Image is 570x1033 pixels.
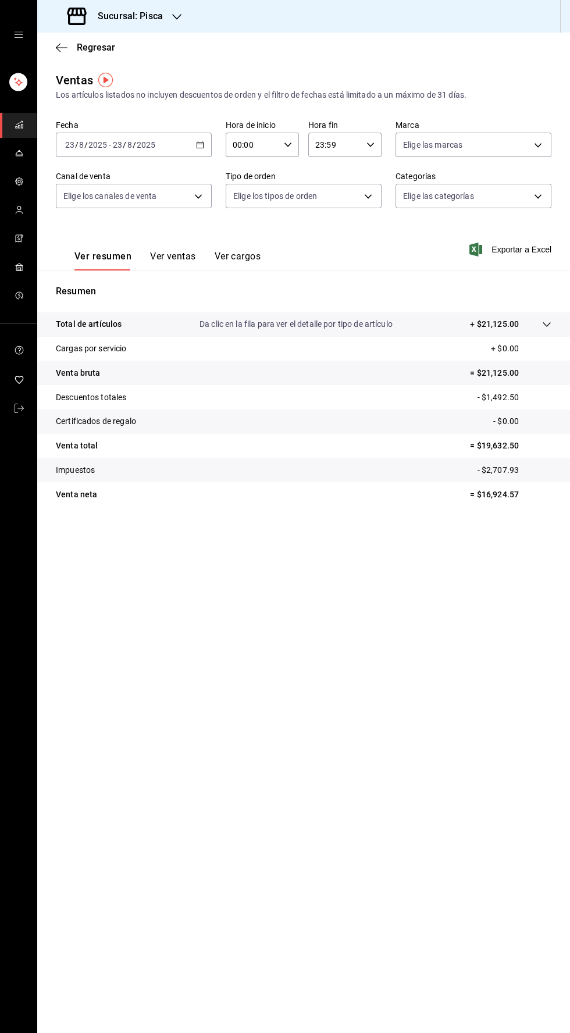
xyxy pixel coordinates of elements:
[136,140,156,149] input: ----
[470,490,519,499] font: = $16,924.57
[56,120,79,130] font: Fecha
[56,393,126,402] font: Descuentos totales
[56,172,111,181] font: Canal de venta
[470,441,519,450] font: = $19,632.50
[127,140,133,149] input: --
[74,251,131,262] font: Ver resumen
[63,191,156,201] font: Elige los canales de venta
[109,140,111,149] font: -
[56,286,96,297] font: Resumen
[56,90,466,99] font: Los artículos listados no incluyen descuentos de orden y el filtro de fechas está limitado a un m...
[98,10,163,22] font: Sucursal: Pisca
[56,441,98,450] font: Venta total
[88,140,108,149] input: ----
[112,140,123,149] input: --
[491,344,519,353] font: + $0.00
[56,319,122,329] font: Total de artículos
[56,42,115,53] button: Regresar
[308,120,338,130] font: Hora fin
[470,319,519,329] font: + $21,125.00
[123,140,126,149] font: /
[56,465,95,475] font: Impuestos
[396,172,436,181] font: Categorías
[199,319,393,329] font: Da clic en la fila para ver el detalle por tipo de artículo
[403,140,462,149] font: Elige las marcas
[150,251,196,262] font: Ver ventas
[470,368,519,377] font: = $21,125.00
[75,140,79,149] font: /
[65,140,75,149] input: --
[56,368,100,377] font: Venta bruta
[77,42,115,53] font: Regresar
[396,120,419,130] font: Marca
[14,30,23,40] button: cajón abierto
[478,465,519,475] font: - $2,707.93
[56,416,136,426] font: Certificados de regalo
[56,344,127,353] font: Cargas por servicio
[79,140,84,149] input: --
[478,393,519,402] font: - $1,492.50
[133,140,136,149] font: /
[233,191,317,201] font: Elige los tipos de orden
[403,191,474,201] font: Elige las categorías
[226,172,276,181] font: Tipo de orden
[84,140,88,149] font: /
[491,245,551,254] font: Exportar a Excel
[472,243,551,257] button: Exportar a Excel
[98,73,113,87] img: Marcador de información sobre herramientas
[74,250,261,270] div: pestañas de navegación
[226,120,276,130] font: Hora de inicio
[493,416,519,426] font: - $0.00
[215,251,261,262] font: Ver cargos
[56,73,93,87] font: Ventas
[56,490,97,499] font: Venta neta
